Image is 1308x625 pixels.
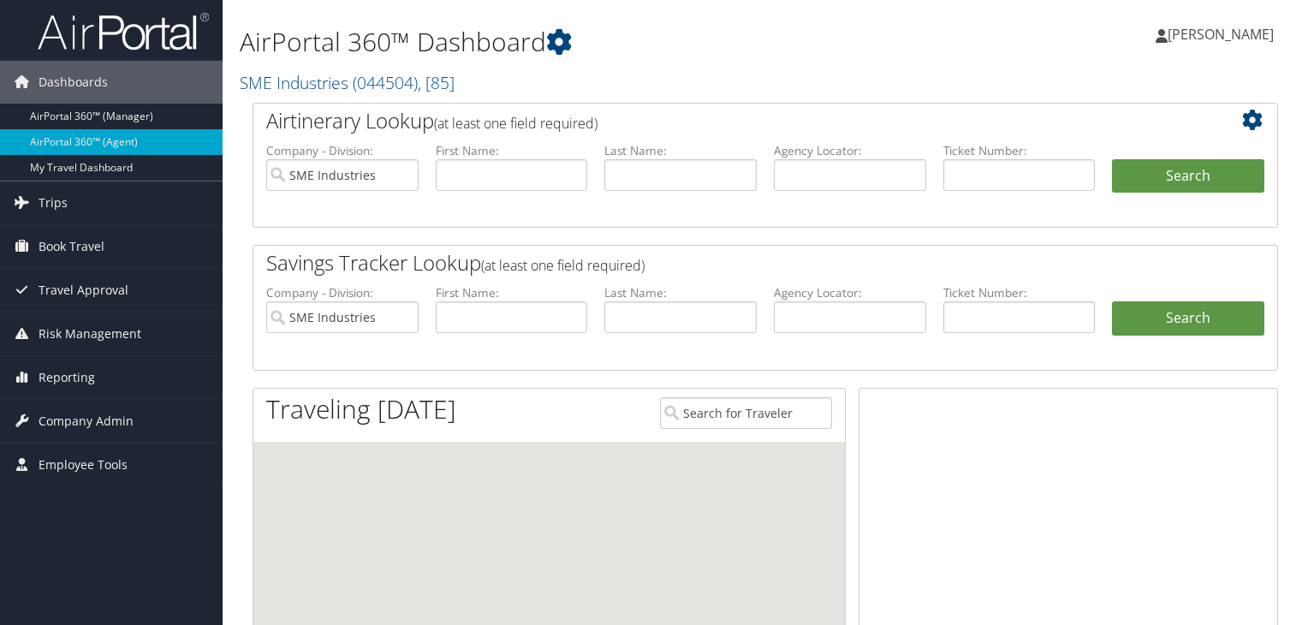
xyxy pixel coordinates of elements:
[240,24,941,60] h1: AirPortal 360™ Dashboard
[266,391,456,427] h1: Traveling [DATE]
[1112,301,1264,336] a: Search
[774,142,926,159] label: Agency Locator:
[353,71,418,94] span: ( 044504 )
[1156,9,1291,60] a: [PERSON_NAME]
[39,269,128,312] span: Travel Approval
[1112,159,1264,193] button: Search
[434,114,598,133] span: (at least one field required)
[39,356,95,399] span: Reporting
[266,301,419,333] input: search accounts
[1168,25,1274,44] span: [PERSON_NAME]
[604,142,757,159] label: Last Name:
[38,11,209,51] img: airportal-logo.png
[266,248,1179,277] h2: Savings Tracker Lookup
[39,400,134,443] span: Company Admin
[604,284,757,301] label: Last Name:
[943,142,1096,159] label: Ticket Number:
[39,225,104,268] span: Book Travel
[266,284,419,301] label: Company - Division:
[660,397,831,429] input: Search for Traveler
[240,71,455,94] a: SME Industries
[943,284,1096,301] label: Ticket Number:
[39,61,108,104] span: Dashboards
[266,106,1179,135] h2: Airtinerary Lookup
[774,284,926,301] label: Agency Locator:
[418,71,455,94] span: , [ 85 ]
[436,284,588,301] label: First Name:
[39,182,68,224] span: Trips
[481,256,645,275] span: (at least one field required)
[436,142,588,159] label: First Name:
[39,443,128,486] span: Employee Tools
[266,142,419,159] label: Company - Division:
[39,312,141,355] span: Risk Management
